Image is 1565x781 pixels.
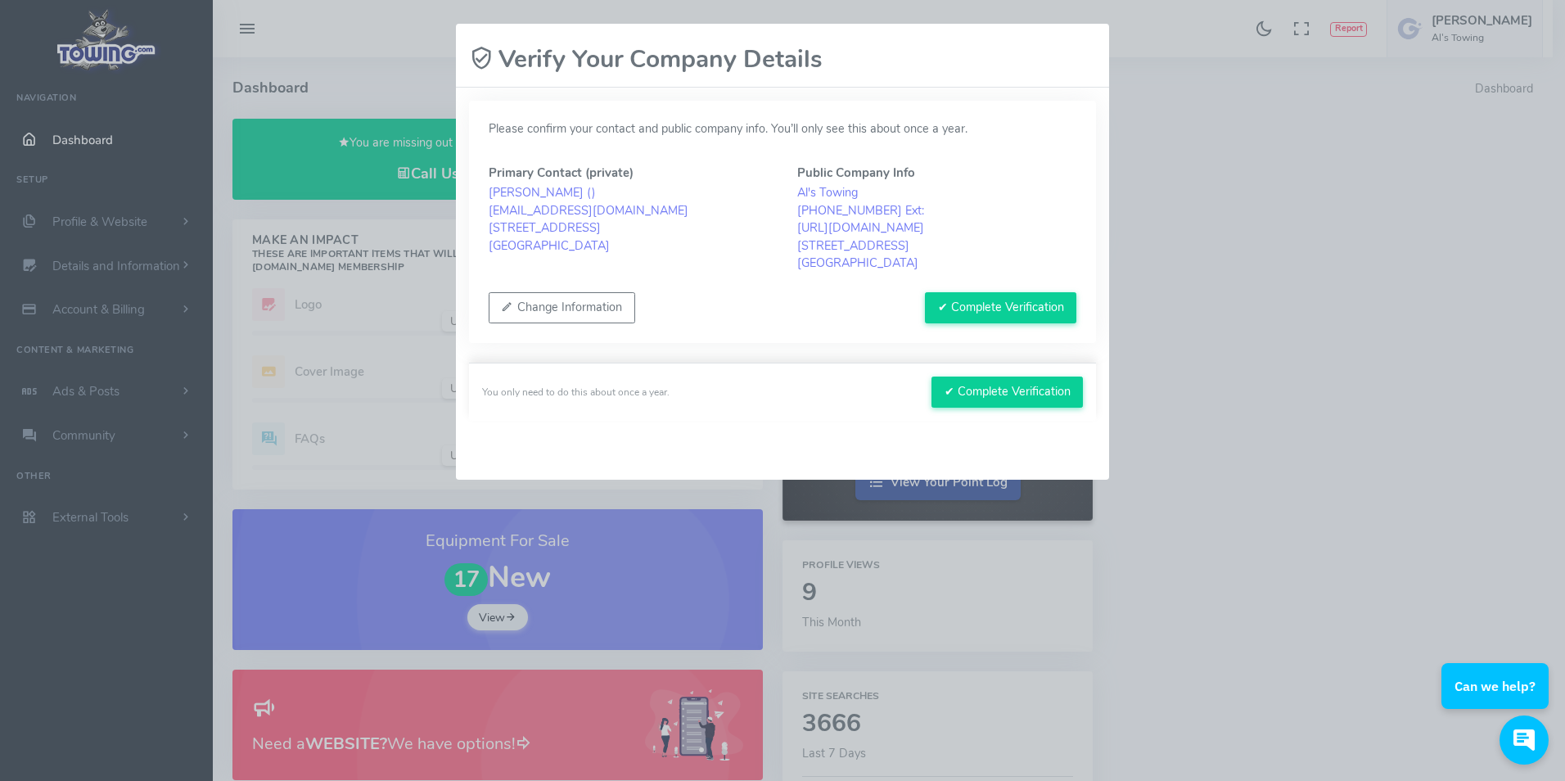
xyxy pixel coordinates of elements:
[469,45,823,74] h2: Verify Your Company Details
[1429,618,1565,781] iframe: Conversations
[797,166,1076,179] h5: Public Company Info
[925,292,1076,323] button: ✔ Complete Verification
[489,292,635,323] button: Change Information
[489,184,768,255] blockquote: [PERSON_NAME] ( ) [EMAIL_ADDRESS][DOMAIN_NAME] [STREET_ADDRESS] [GEOGRAPHIC_DATA]
[489,120,1076,138] p: Please confirm your contact and public company info. You’ll only see this about once a year.
[931,377,1083,408] button: ✔ Complete Verification
[482,385,670,400] div: You only need to do this about once a year.
[489,166,768,179] h5: Primary Contact (private)
[797,184,1076,273] blockquote: Al's Towing [PHONE_NUMBER] Ext: [URL][DOMAIN_NAME] [STREET_ADDRESS] [GEOGRAPHIC_DATA]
